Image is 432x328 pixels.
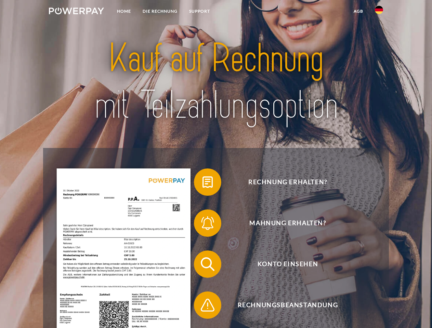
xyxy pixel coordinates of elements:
span: Rechnungsbeanstandung [204,291,371,319]
button: Rechnungsbeanstandung [194,291,372,319]
a: Home [111,5,137,17]
img: de [375,6,383,14]
button: Rechnung erhalten? [194,168,372,196]
button: Konto einsehen [194,250,372,278]
img: logo-powerpay-white.svg [49,8,104,14]
a: DIE RECHNUNG [137,5,183,17]
span: Rechnung erhalten? [204,168,371,196]
img: title-powerpay_de.svg [65,33,367,131]
span: Konto einsehen [204,250,371,278]
img: qb_bell.svg [199,215,216,232]
a: SUPPORT [183,5,216,17]
button: Mahnung erhalten? [194,209,372,237]
span: Mahnung erhalten? [204,209,371,237]
img: qb_warning.svg [199,297,216,314]
img: qb_search.svg [199,256,216,273]
a: agb [348,5,369,17]
img: qb_bill.svg [199,174,216,191]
